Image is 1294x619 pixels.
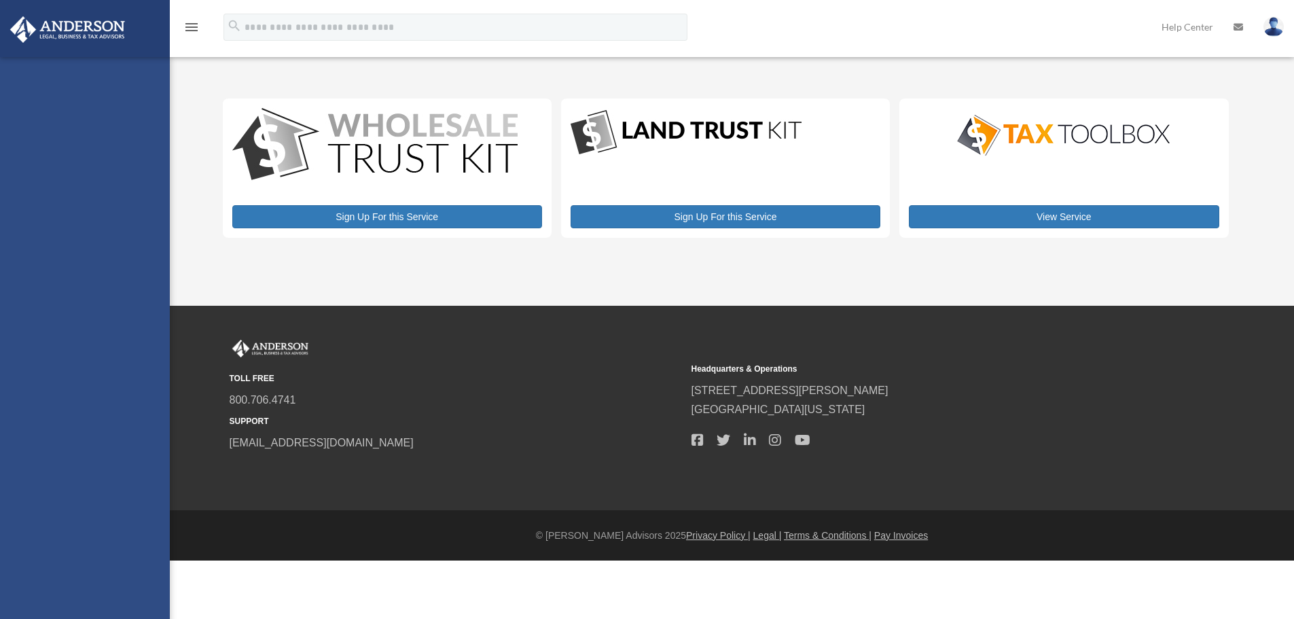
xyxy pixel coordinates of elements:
[874,530,928,541] a: Pay Invoices
[230,414,682,429] small: SUPPORT
[691,385,888,396] a: [STREET_ADDRESS][PERSON_NAME]
[183,19,200,35] i: menu
[686,530,751,541] a: Privacy Policy |
[232,205,542,228] a: Sign Up For this Service
[1263,17,1284,37] img: User Pic
[230,372,682,386] small: TOLL FREE
[909,205,1219,228] a: View Service
[571,205,880,228] a: Sign Up For this Service
[571,108,802,158] img: LandTrust_lgo-1.jpg
[691,362,1144,376] small: Headquarters & Operations
[6,16,129,43] img: Anderson Advisors Platinum Portal
[230,437,414,448] a: [EMAIL_ADDRESS][DOMAIN_NAME]
[230,394,296,406] a: 800.706.4741
[183,24,200,35] a: menu
[784,530,871,541] a: Terms & Conditions |
[227,18,242,33] i: search
[753,530,782,541] a: Legal |
[170,527,1294,544] div: © [PERSON_NAME] Advisors 2025
[691,404,865,415] a: [GEOGRAPHIC_DATA][US_STATE]
[230,340,311,357] img: Anderson Advisors Platinum Portal
[232,108,518,183] img: WS-Trust-Kit-lgo-1.jpg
